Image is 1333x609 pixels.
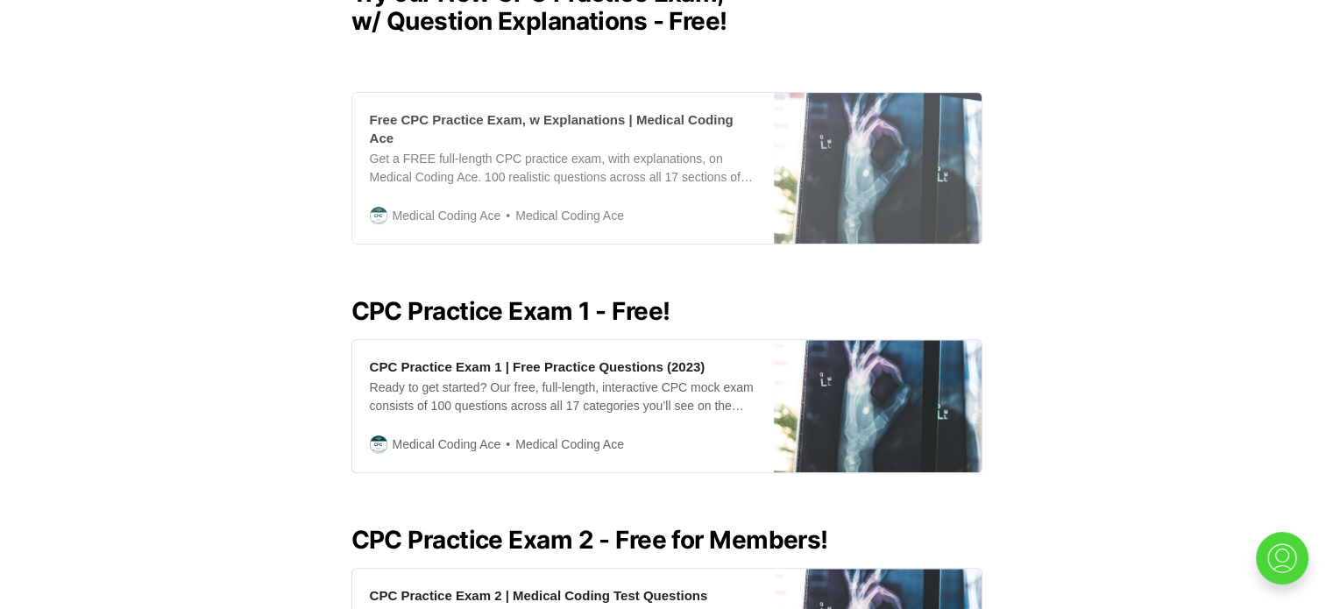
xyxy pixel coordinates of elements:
div: Free CPC Practice Exam, w Explanations | Medical Coding Ace [370,110,756,147]
div: CPC Practice Exam 1 | Free Practice Questions (2023) [370,358,705,376]
h2: CPC Practice Exam 2 - Free for Members! [351,526,982,554]
span: Medical Coding Ace [393,435,501,454]
div: CPC Practice Exam 2 | Medical Coding Test Questions [370,586,708,605]
span: Medical Coding Ace [500,206,624,226]
iframe: portal-trigger [1241,523,1333,609]
div: Get a FREE full-length CPC practice exam, with explanations, on Medical Coding Ace. 100 realistic... [370,150,756,187]
a: Free CPC Practice Exam, w Explanations | Medical Coding AceGet a FREE full-length CPC practice ex... [351,92,982,244]
span: Medical Coding Ace [393,206,501,225]
span: Medical Coding Ace [500,435,624,455]
a: CPC Practice Exam 1 | Free Practice Questions (2023)Ready to get started? Our free, full-length, ... [351,339,982,473]
h2: CPC Practice Exam 1 - Free! [351,297,982,325]
div: Ready to get started? Our free, full-length, interactive CPC mock exam consists of 100 questions ... [370,379,756,415]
